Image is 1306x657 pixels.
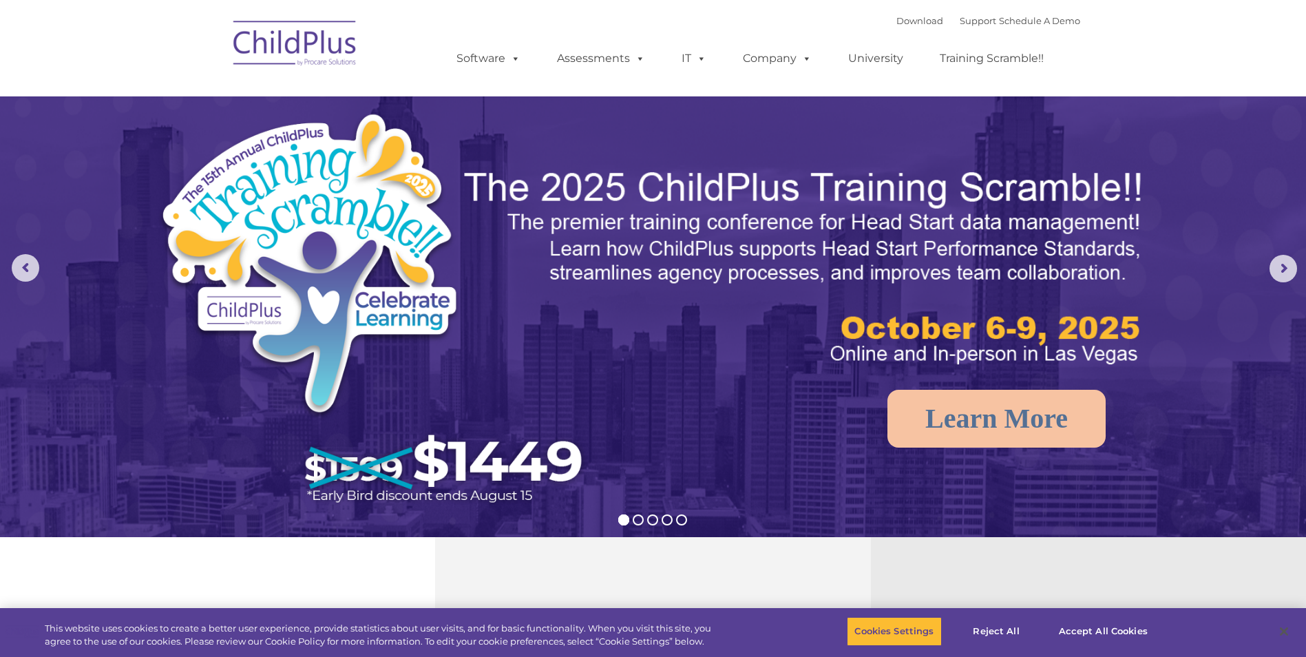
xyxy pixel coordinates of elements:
button: Close [1269,616,1299,647]
font: | [896,15,1080,26]
button: Accept All Cookies [1051,617,1155,646]
a: Schedule A Demo [999,15,1080,26]
img: ChildPlus by Procare Solutions [227,11,364,80]
button: Cookies Settings [847,617,941,646]
div: This website uses cookies to create a better user experience, provide statistics about user visit... [45,622,718,649]
a: University [834,45,917,72]
button: Reject All [954,617,1040,646]
a: Software [443,45,534,72]
a: Company [729,45,825,72]
a: Learn More [887,390,1106,448]
span: Last name [191,91,233,101]
a: Training Scramble!! [926,45,1057,72]
a: Support [960,15,996,26]
a: IT [668,45,720,72]
span: Phone number [191,147,250,158]
a: Assessments [543,45,659,72]
a: Download [896,15,943,26]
